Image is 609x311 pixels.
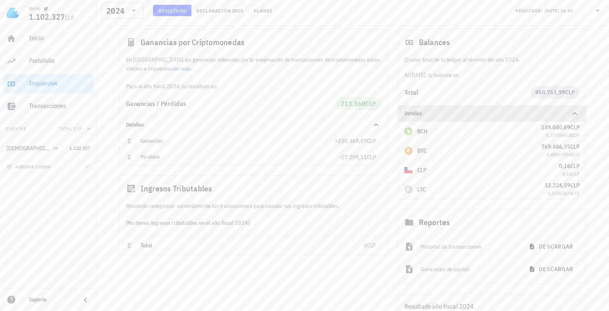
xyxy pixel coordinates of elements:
[562,171,572,177] span: 0,16
[29,5,41,12] div: Naizy
[339,153,367,161] span: -17.209,11
[141,154,339,160] div: Pérdidas
[398,106,586,122] div: Detalles
[5,163,54,171] button: agregar cuenta
[541,124,570,131] span: 149.040,89
[196,8,232,14] span: Declaración
[153,5,191,16] button: Resultado
[420,238,518,255] div: Historial de transacciones
[126,122,362,128] div: Detalles
[3,119,93,139] button: CuentasTotal CLP
[3,97,93,116] a: Transacciones
[364,242,367,249] span: 0
[106,7,124,15] div: 2024
[404,166,412,174] div: CLP-icon
[249,5,278,16] button: Planes
[367,242,376,249] span: CLP
[547,190,572,196] span: 0,32565674
[367,137,376,145] span: CLP
[253,8,273,14] span: Planes
[404,185,412,193] div: LTC-icon
[58,126,82,131] span: Total CLP
[29,57,90,64] div: Portafolio
[365,100,376,108] span: CLP
[545,182,570,189] span: 32.224,59
[570,162,580,170] span: CLP
[120,29,387,55] div: Ganancias por Criptomonedas
[6,145,52,152] div: [DEMOGRAPHIC_DATA]
[417,147,427,155] div: BTC
[335,137,367,145] span: +230.369,07
[524,262,580,276] button: descargar
[404,127,412,135] div: BCH-icon
[191,5,249,16] button: Declaración 2025
[173,65,191,72] a: ver más
[511,3,607,18] div: Resultado:[DATE] 16:31
[398,209,586,235] div: Reportes
[572,190,580,196] span: LTC
[546,132,570,138] span: 0,33736433
[541,143,570,150] span: 769.486,35
[570,182,580,189] span: CLP
[126,100,186,108] span: Ganancias / Pérdidas
[65,14,74,21] span: CLP
[120,55,387,91] div: En [GEOGRAPHIC_DATA] las ganancias obtenidas por la enajenación de transacciones de criptomonedas...
[571,151,580,158] span: BTC
[120,117,387,133] div: Detalles
[120,176,387,201] div: Ingresos Tributables
[524,239,580,254] button: descargar
[6,6,19,19] img: LedgiFi
[141,138,335,144] div: Ganancias
[417,185,426,193] div: LTC
[530,243,573,250] span: descargar
[367,153,376,161] span: CLP
[3,52,93,71] a: Portafolio
[404,110,561,117] div: Detalles
[232,8,243,14] span: 2025
[3,74,93,93] a: Impuestos
[535,89,565,96] span: 950.751,99
[420,260,518,278] div: Ganancias de capital
[29,11,65,22] span: 1.102.327
[120,210,387,235] div: (No tienes ingresos tributables en el año fiscal 2024)
[545,7,574,15] div: [DATE] 16:31
[404,55,580,64] p: El valor total de tu ledger al término del año 2024.
[565,89,575,96] span: CLP
[547,151,571,158] span: 0,00833756
[29,79,90,87] div: Impuestos
[29,102,90,110] div: Transacciones
[516,5,545,16] div: Resultado:
[141,242,153,249] span: Total
[158,8,186,14] span: Resultado
[559,162,570,170] span: 0,16
[398,29,586,55] div: Balances
[3,139,93,158] a: [DEMOGRAPHIC_DATA] 1.102.327
[570,132,580,138] span: BCH
[571,171,580,177] span: CLP
[417,166,427,174] div: CLP
[101,2,143,19] div: 2024
[530,265,573,273] span: descargar
[398,55,586,79] div: Al [DATE], tu balance es
[29,34,90,42] div: Inicio
[570,143,580,150] span: CLP
[417,127,428,135] div: BCH
[404,89,531,95] div: Total
[8,164,51,170] span: agregar cuenta
[570,124,580,131] span: CLP
[341,100,366,108] span: 213.160
[29,296,74,303] div: Soporte
[120,201,387,210] div: Recuerda categorizar correctamente tus transacciones para calcular tus ingresos tributables.
[69,145,90,151] span: 1.102.327
[3,29,93,48] a: Inicio
[404,147,412,155] div: BTC-icon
